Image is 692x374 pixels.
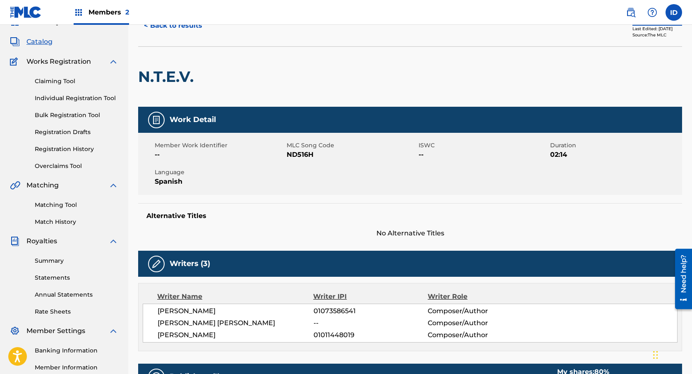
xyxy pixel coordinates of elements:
[287,150,417,160] span: ND516H
[314,318,428,328] span: --
[550,150,680,160] span: 02:14
[35,307,118,316] a: Rate Sheets
[26,57,91,67] span: Works Registration
[428,330,532,340] span: Composer/Author
[647,7,657,17] img: help
[428,292,532,302] div: Writer Role
[35,111,118,120] a: Bulk Registration Tool
[35,128,118,137] a: Registration Drafts
[26,180,59,190] span: Matching
[138,67,198,86] h2: N.T.E.V.
[651,334,692,374] iframe: Chat Widget
[653,343,658,367] div: Drag
[35,346,118,355] a: Banking Information
[419,141,548,150] span: ISWC
[10,57,21,67] img: Works Registration
[108,326,118,336] img: expand
[158,318,314,328] span: [PERSON_NAME] [PERSON_NAME]
[35,218,118,226] a: Match History
[10,180,20,190] img: Matching
[10,37,20,47] img: Catalog
[146,212,674,220] h5: Alternative Titles
[35,77,118,86] a: Claiming Tool
[108,236,118,246] img: expand
[151,115,161,125] img: Work Detail
[170,259,210,269] h5: Writers (3)
[89,7,129,17] span: Members
[419,150,548,160] span: --
[138,15,208,36] button: < Back to results
[666,4,682,21] div: User Menu
[314,306,428,316] span: 01073586541
[35,145,118,153] a: Registration History
[138,228,682,238] span: No Alternative Titles
[35,363,118,372] a: Member Information
[10,236,20,246] img: Royalties
[157,292,313,302] div: Writer Name
[108,180,118,190] img: expand
[35,201,118,209] a: Matching Tool
[10,6,42,18] img: MLC Logo
[26,37,53,47] span: Catalog
[155,141,285,150] span: Member Work Identifier
[644,4,661,21] div: Help
[632,32,682,38] div: Source: The MLC
[314,330,428,340] span: 01011448019
[155,150,285,160] span: --
[26,326,85,336] span: Member Settings
[35,273,118,282] a: Statements
[170,115,216,125] h5: Work Detail
[10,37,53,47] a: CatalogCatalog
[10,17,60,27] a: SummarySummary
[125,8,129,16] span: 2
[669,246,692,312] iframe: Resource Center
[632,26,682,32] div: Last Edited: [DATE]
[74,7,84,17] img: Top Rightsholders
[623,4,639,21] a: Public Search
[10,326,20,336] img: Member Settings
[158,306,314,316] span: [PERSON_NAME]
[35,257,118,265] a: Summary
[550,141,680,150] span: Duration
[35,290,118,299] a: Annual Statements
[313,292,428,302] div: Writer IPI
[155,177,285,187] span: Spanish
[158,330,314,340] span: [PERSON_NAME]
[35,94,118,103] a: Individual Registration Tool
[428,306,532,316] span: Composer/Author
[35,162,118,170] a: Overclaims Tool
[428,318,532,328] span: Composer/Author
[626,7,636,17] img: search
[151,259,161,269] img: Writers
[108,57,118,67] img: expand
[287,141,417,150] span: MLC Song Code
[155,168,285,177] span: Language
[26,236,57,246] span: Royalties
